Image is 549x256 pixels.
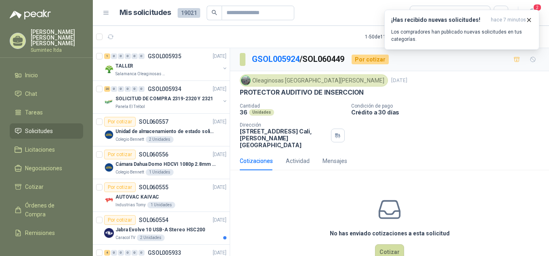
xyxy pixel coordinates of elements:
[104,163,114,172] img: Company Logo
[213,184,226,191] p: [DATE]
[352,55,389,64] div: Por cotizar
[104,195,114,205] img: Company Logo
[148,250,181,256] p: GSOL005933
[240,128,328,148] p: [STREET_ADDRESS] Cali , [PERSON_NAME][GEOGRAPHIC_DATA]
[146,136,174,143] div: 2 Unidades
[491,17,526,23] span: hace 7 minutos
[351,109,546,116] p: Crédito a 30 días
[213,151,226,159] p: [DATE]
[25,201,75,219] span: Órdenes de Compra
[147,202,175,208] div: 1 Unidades
[525,6,539,20] button: 2
[146,169,174,176] div: 1 Unidades
[115,128,216,135] p: Unidad de almacenamiento de estado solido Marca SK hynix [DATE] NVMe 256GB HFM256GDJTNG-8310A M.2...
[104,97,114,107] img: Company Logo
[138,53,145,59] div: 0
[10,68,83,83] a: Inicio
[213,85,226,93] p: [DATE]
[115,71,166,77] p: Salamanca Oleaginosas SAS
[31,48,83,53] p: Sumintec ltda
[139,152,168,157] p: SOL060556
[115,95,213,103] p: SOLICITUD DE COMPRA 2319-2320 Y 2321
[533,4,542,11] span: 2
[25,89,37,98] span: Chat
[25,164,62,173] span: Negociaciones
[148,86,181,92] p: GSOL005934
[10,142,83,157] a: Licitaciones
[111,250,117,256] div: 0
[138,250,145,256] div: 0
[115,62,133,70] p: TALLER
[115,169,144,176] p: Colegio Bennett
[330,229,450,238] h3: No has enviado cotizaciones a esta solicitud
[93,212,230,245] a: Por cotizarSOL060554[DATE] Company LogoJabra Evolve 10 USB-A Stereo HSC200Caracol TV2 Unidades
[240,109,247,116] p: 36
[391,77,407,85] p: [DATE]
[104,64,114,74] img: Company Logo
[148,53,181,59] p: GSOL005935
[132,250,138,256] div: 0
[25,71,38,80] span: Inicio
[25,127,53,135] span: Solicitudes
[104,86,110,92] div: 20
[240,157,273,165] div: Cotizaciones
[104,130,114,140] img: Company Logo
[25,182,44,191] span: Cotizar
[351,103,546,109] p: Condición de pago
[10,225,83,241] a: Remisiones
[115,226,205,234] p: Jabra Evolve 10 USB-A Stereo HSC200
[241,76,250,85] img: Company Logo
[252,54,300,64] a: GSOL005924
[365,30,420,43] div: 1 - 50 de 11591
[115,161,216,168] p: Cámara Dahua Domo HDCVI 1080p 2.8mm IP67 Led IR 30m mts nocturnos
[104,182,136,192] div: Por cotizar
[104,215,136,225] div: Por cotizar
[115,193,159,201] p: AUTOVAC KAIVAC
[10,179,83,195] a: Cotizar
[104,53,110,59] div: 1
[10,198,83,222] a: Órdenes de Compra
[240,122,328,128] p: Dirección
[213,118,226,126] p: [DATE]
[240,103,345,109] p: Cantidad
[286,157,310,165] div: Actividad
[384,10,539,50] button: ¡Has recibido nuevas solicitudes!hace 7 minutos Los compradores han publicado nuevas solicitudes ...
[415,8,432,17] div: Todas
[119,7,171,19] h1: Mis solicitudes
[111,53,117,59] div: 0
[213,216,226,224] p: [DATE]
[125,250,131,256] div: 0
[115,136,144,143] p: Colegio Bennett
[213,53,226,60] p: [DATE]
[118,250,124,256] div: 0
[115,235,135,241] p: Caracol TV
[137,235,165,241] div: 2 Unidades
[391,17,488,23] h3: ¡Has recibido nuevas solicitudes!
[25,108,43,117] span: Tareas
[132,86,138,92] div: 0
[139,184,168,190] p: SOL060555
[115,104,145,110] p: Panela El Trébol
[132,53,138,59] div: 0
[104,51,228,77] a: 1 0 0 0 0 0 GSOL005935[DATE] Company LogoTALLERSalamanca Oleaginosas SAS
[178,8,200,18] span: 19021
[240,88,364,97] p: PROTECTOR AUDITIVO DE INSERCCION
[212,10,217,15] span: search
[10,10,51,19] img: Logo peakr
[118,86,124,92] div: 0
[10,161,83,176] a: Negociaciones
[104,228,114,238] img: Company Logo
[104,117,136,127] div: Por cotizar
[111,86,117,92] div: 0
[104,84,228,110] a: 20 0 0 0 0 0 GSOL005934[DATE] Company LogoSOLICITUD DE COMPRA 2319-2320 Y 2321Panela El Trébol
[125,53,131,59] div: 0
[252,53,345,66] p: / SOL060449
[93,146,230,179] a: Por cotizarSOL060556[DATE] Company LogoCámara Dahua Domo HDCVI 1080p 2.8mm IP67 Led IR 30m mts no...
[93,114,230,146] a: Por cotizarSOL060557[DATE] Company LogoUnidad de almacenamiento de estado solido Marca SK hynix [...
[249,109,274,116] div: Unidades
[118,53,124,59] div: 0
[125,86,131,92] div: 0
[25,228,55,237] span: Remisiones
[10,105,83,120] a: Tareas
[10,86,83,102] a: Chat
